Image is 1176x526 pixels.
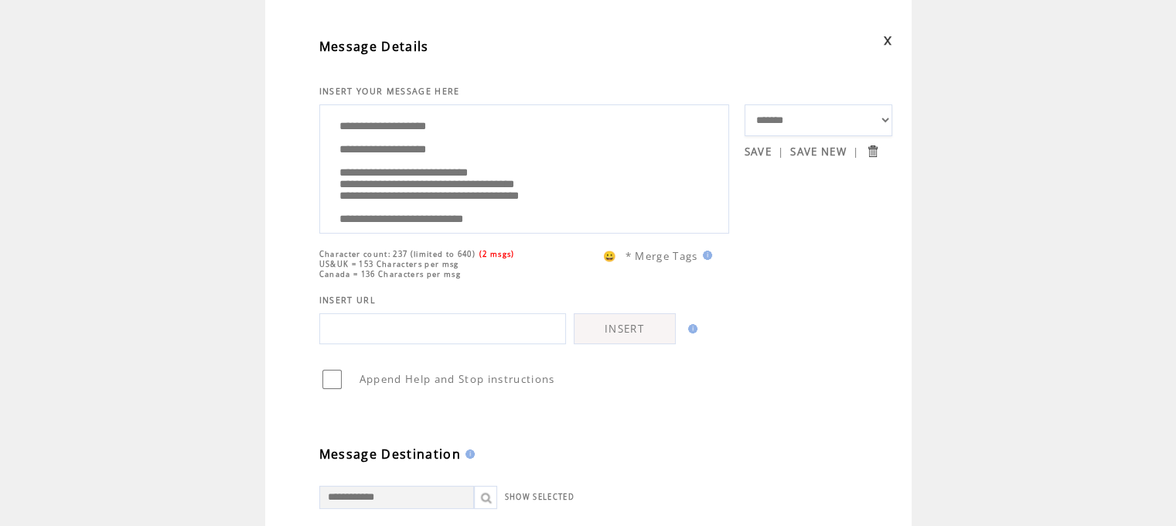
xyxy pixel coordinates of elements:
[625,249,698,263] span: * Merge Tags
[319,38,429,55] span: Message Details
[319,269,461,279] span: Canada = 136 Characters per msg
[603,249,617,263] span: 😀
[319,259,459,269] span: US&UK = 153 Characters per msg
[745,145,772,159] a: SAVE
[853,145,859,159] span: |
[505,492,574,502] a: SHOW SELECTED
[319,86,460,97] span: INSERT YOUR MESSAGE HERE
[479,249,515,259] span: (2 msgs)
[360,372,555,386] span: Append Help and Stop instructions
[319,295,376,306] span: INSERT URL
[790,145,847,159] a: SAVE NEW
[574,313,676,344] a: INSERT
[319,249,476,259] span: Character count: 237 (limited to 640)
[319,446,461,463] span: Message Destination
[865,144,880,159] input: Submit
[778,145,784,159] span: |
[461,449,475,459] img: help.gif
[698,251,712,260] img: help.gif
[683,324,697,333] img: help.gif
